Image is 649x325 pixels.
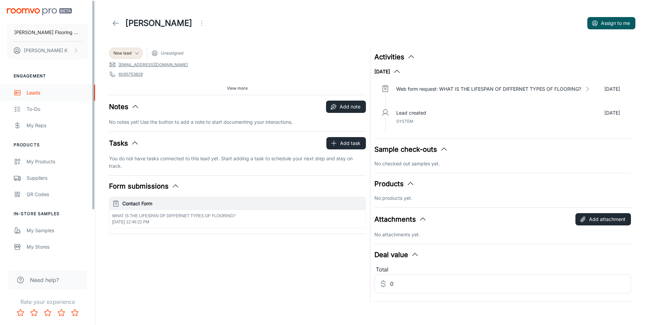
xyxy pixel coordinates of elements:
button: Add note [326,101,366,113]
p: Rate your experience [5,298,90,306]
input: Estimated deal value [390,274,631,293]
button: [PERSON_NAME] K [7,42,88,59]
span: System [396,119,413,124]
button: View more [224,83,250,93]
span: New lead [113,50,132,56]
p: You do not have tasks connected to this lead yet. Start adding a task to schedule your next step ... [109,155,366,170]
button: Deal value [374,250,419,260]
div: Leads [27,89,88,97]
div: Suppliers [27,174,88,182]
button: Notes [109,102,139,112]
button: Form submissions [109,181,180,191]
div: My Samples [27,227,88,234]
div: New lead [109,48,143,59]
button: Rate 5 star [68,306,82,320]
a: [EMAIL_ADDRESS][DOMAIN_NAME] [119,62,188,68]
p: No checked out samples yet. [374,160,631,167]
p: No notes yet! Use the button to add a note to start documenting your interactions. [109,118,366,126]
span: Unassigned [161,50,183,56]
span: View more [227,85,248,91]
button: [PERSON_NAME] Flooring Center Inc [7,24,88,41]
div: QR Codes [27,191,88,198]
p: Lead created [396,109,426,117]
img: Roomvo PRO Beta [7,8,72,15]
button: Products [374,179,415,189]
h6: Contact Form [122,200,363,207]
div: To-do [27,105,88,113]
p: WHAT IS THE LIFESPAN OF DIFFERNET TYPES OF FLOORING? [112,213,363,219]
button: Rate 1 star [14,306,27,320]
p: [DATE] [604,109,620,117]
button: Add attachment [575,213,631,225]
p: [DATE] [604,85,620,93]
button: Activities [374,52,415,62]
p: No products yet. [374,194,631,202]
h1: [PERSON_NAME] [125,17,192,29]
button: [DATE] [374,68,401,76]
button: Open menu [195,16,208,30]
button: Add task [326,137,366,149]
div: My Stores [27,243,88,251]
div: My Reps [27,122,88,129]
button: Rate 2 star [27,306,41,320]
button: Contact FormWHAT IS THE LIFESPAN OF DIFFERNET TYPES OF FLOORING?[DATE] 12:46:22 PM [109,197,366,228]
button: Tasks [109,138,139,148]
div: My Products [27,158,88,165]
p: No attachments yet. [374,231,631,238]
button: Rate 4 star [55,306,68,320]
button: Attachments [374,214,427,224]
div: Total [374,265,631,274]
p: [PERSON_NAME] Flooring Center Inc [14,29,81,36]
a: 6065753829 [119,71,143,77]
span: [DATE] 12:46:22 PM [112,220,149,224]
button: Assign to me [587,17,635,29]
button: Rate 3 star [41,306,55,320]
span: Need help? [30,276,59,284]
button: Sample check-outs [374,144,448,154]
p: Web form request: WHAT IS THE LIFESPAN OF DIFFERNET TYPES OF FLOORING? [396,85,581,93]
p: [PERSON_NAME] K [24,47,67,54]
